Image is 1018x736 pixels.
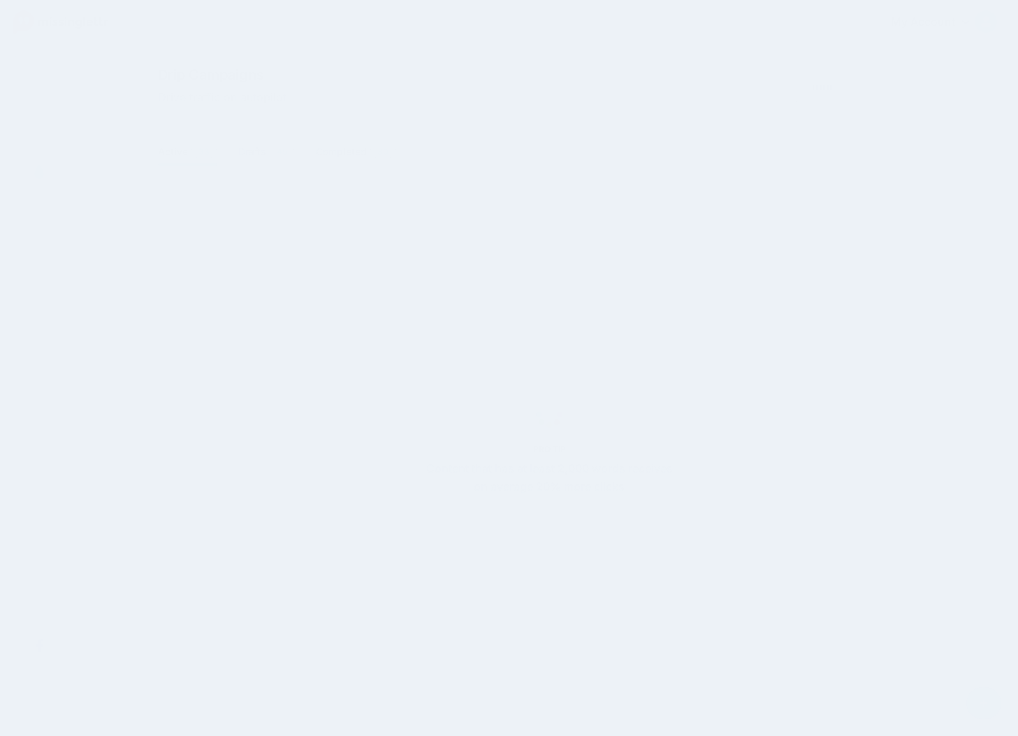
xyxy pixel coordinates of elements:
img: menu.png [32,77,46,89]
span: 30 [370,145,395,158]
a: Drafts45 [238,143,295,160]
h5: PRO TIP [419,444,681,454]
img: search-grey-6.png [922,82,932,93]
span: Drive traffic on autopilot [158,89,286,107]
span: 45 [270,145,294,158]
a: My Account [877,6,997,40]
a: Active33 [158,143,217,160]
img: settings-grey.png [922,150,933,161]
img: Missinglettr [13,10,108,34]
span: Drip Campaigns [158,68,286,82]
span: 33 [191,145,217,158]
p: Content that has at least 2,000 words receives on average 20% more clicks [419,460,681,496]
a: Completed30 [316,143,396,160]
